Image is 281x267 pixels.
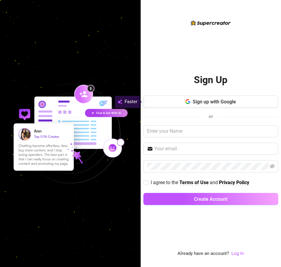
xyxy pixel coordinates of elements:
strong: Privacy Policy [219,180,249,185]
span: eye-invisible [270,164,275,169]
button: Create Account [143,193,278,205]
span: or [209,114,213,119]
a: Privacy Policy [219,180,249,186]
h2: Sign Up [194,74,227,86]
span: Faster [125,98,137,106]
span: and [210,180,219,185]
span: I agree to the [151,180,179,185]
button: Sign up with Google [143,96,278,108]
input: Enter your Name [143,125,278,137]
span: Create Account [194,196,227,202]
a: Log In [231,250,244,257]
img: svg%3e [117,98,122,106]
span: Already have an account? [178,250,229,257]
input: Your email [154,145,275,152]
img: logo-BBDzfeDw.svg [191,20,231,26]
a: Log In [231,251,244,256]
span: Sign up with Google [193,99,236,105]
strong: Terms of Use [179,180,209,185]
a: Terms of Use [179,180,209,186]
